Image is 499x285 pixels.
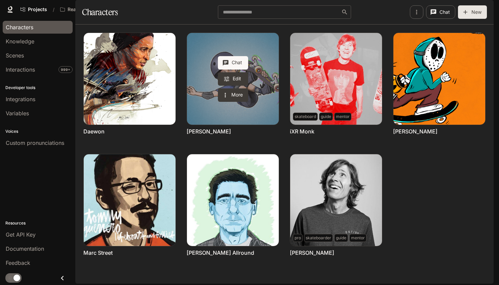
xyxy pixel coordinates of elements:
[82,5,118,19] h1: Characters
[84,33,176,125] img: Daewon
[83,249,113,256] a: Marc Street
[187,249,254,256] a: [PERSON_NAME] Allround
[426,5,455,19] button: Chat
[28,7,47,12] span: Projects
[57,3,108,16] button: Open workspace menu
[218,56,248,70] button: Chat with Frank Pipe
[50,6,57,13] div: /
[17,3,50,16] a: Go to projects
[68,7,98,12] p: Reality Crisis
[393,33,485,125] img: John Free
[290,154,382,246] img: Rodney Mullen
[218,88,248,102] button: More actions
[187,33,279,125] a: Frank Pipe
[393,128,437,135] a: [PERSON_NAME]
[290,33,382,125] img: iXR Monk
[84,154,176,246] img: Marc Street
[187,128,231,135] a: [PERSON_NAME]
[458,5,487,19] button: New
[187,154,279,246] img: Robert Allround
[218,72,248,86] a: Edit Frank Pipe
[290,249,334,256] a: [PERSON_NAME]
[290,128,314,135] a: iXR Monk
[83,128,105,135] a: Daewon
